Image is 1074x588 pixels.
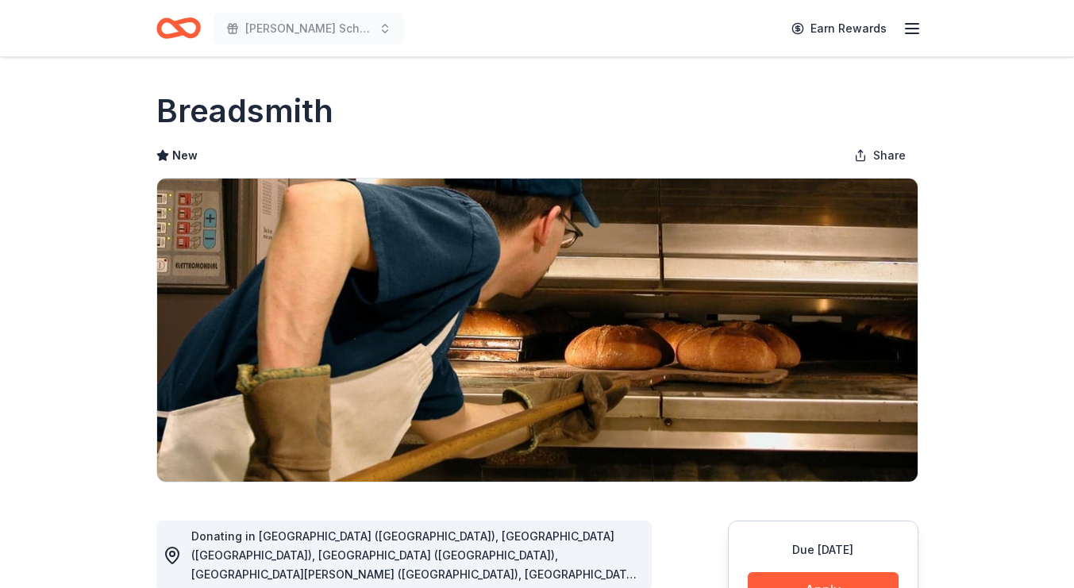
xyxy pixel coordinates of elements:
button: Share [841,140,918,171]
div: Due [DATE] [748,540,899,559]
h1: Breadsmith [156,89,333,133]
a: Earn Rewards [782,14,896,43]
span: [PERSON_NAME] Scholarship Fundraiser [245,19,372,38]
span: Share [873,146,906,165]
a: Home [156,10,201,47]
img: Image for Breadsmith [157,179,918,482]
button: [PERSON_NAME] Scholarship Fundraiser [214,13,404,44]
span: New [172,146,198,165]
